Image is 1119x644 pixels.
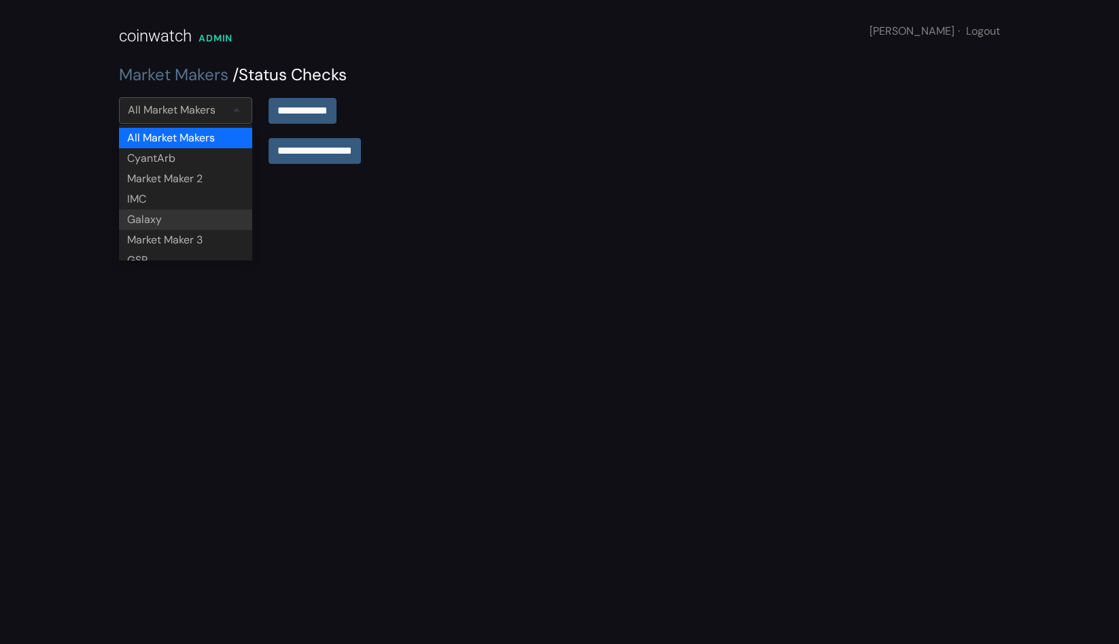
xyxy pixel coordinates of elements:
[119,64,228,85] a: Market Makers
[119,148,252,169] div: CyantArb
[119,128,252,148] div: All Market Makers
[119,169,252,189] div: Market Maker 2
[119,250,252,271] div: GSR
[958,24,960,38] span: ·
[199,31,233,46] div: ADMIN
[128,102,216,118] div: All Market Makers
[966,24,1000,38] a: Logout
[119,189,252,209] div: IMC
[233,64,239,85] span: /
[119,24,192,48] div: coinwatch
[119,209,252,230] div: Galaxy
[870,23,1000,39] div: [PERSON_NAME]
[119,63,1000,87] div: Status Checks
[119,230,252,250] div: Market Maker 3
